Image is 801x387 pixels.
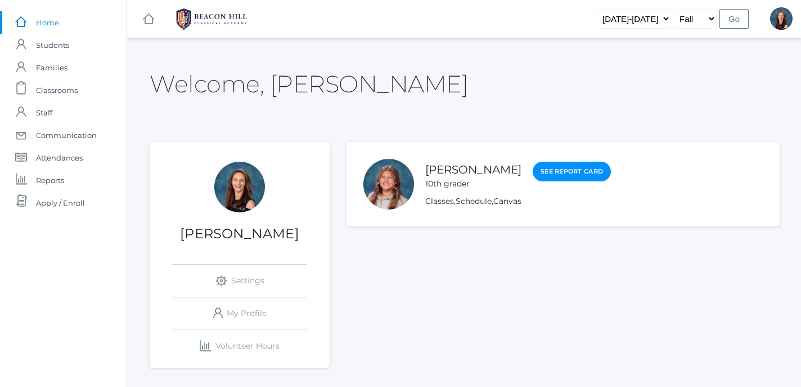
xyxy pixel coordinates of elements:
span: Home [36,11,59,34]
a: Volunteer Hours [172,330,307,362]
img: 1_BHCALogos-05.png [169,5,254,33]
div: Adelise Erickson [363,159,414,210]
a: Canvas [493,196,521,206]
a: [PERSON_NAME] [425,163,521,176]
div: 10th grader [425,178,521,190]
a: See Report Card [533,162,611,181]
div: Hilary Erickson [770,7,793,30]
span: Staff [36,101,52,124]
span: Reports [36,169,64,192]
div: Hilary Erickson [214,162,265,212]
div: , , [425,195,611,207]
h1: [PERSON_NAME] [150,226,330,241]
span: Apply / Enroll [36,192,85,214]
span: Attendances [36,146,83,169]
h2: Welcome, [PERSON_NAME] [150,71,468,97]
a: Classes [425,196,454,206]
span: Families [36,56,67,79]
span: Communication [36,124,97,146]
a: Schedule [456,196,492,206]
span: Classrooms [36,79,78,101]
span: Students [36,34,69,56]
input: Go [719,9,749,29]
a: Settings [172,265,307,297]
a: My Profile [172,297,307,330]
